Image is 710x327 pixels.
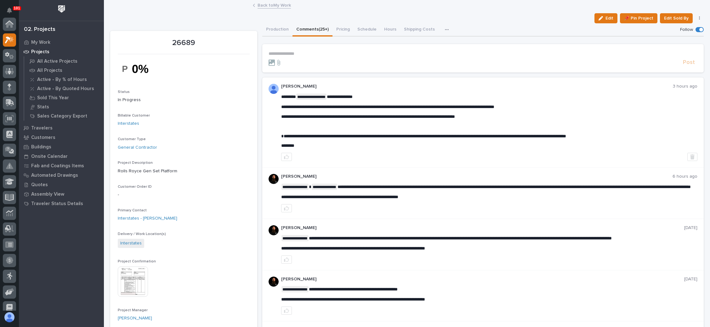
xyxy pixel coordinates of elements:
span: Status [118,90,130,94]
a: Customers [19,133,104,142]
p: Follow [680,27,693,32]
span: Primary Contact [118,209,147,212]
a: All Active Projects [24,57,104,66]
p: Automated Drawings [31,173,78,178]
span: Edit Sold By [664,14,689,22]
img: zmKUmRVDQjmBLfnAs97p [269,174,279,184]
button: like this post [281,204,292,212]
button: like this post [281,255,292,264]
span: Project Confirmation [118,260,156,263]
p: [DATE] [684,277,697,282]
img: Workspace Logo [56,3,67,15]
a: Sales Category Export [24,112,104,120]
div: 02. Projects [24,26,55,33]
p: Sales Category Export [37,113,87,119]
p: All Projects [37,68,62,73]
a: Buildings [19,142,104,152]
p: Fab and Coatings Items [31,163,84,169]
button: Delete post [687,153,697,161]
button: Edit Sold By [660,13,693,23]
p: Buildings [31,144,51,150]
p: Projects [31,49,49,55]
p: [PERSON_NAME] [281,174,673,179]
span: Billable Customer [118,114,150,118]
a: Active - By Quoted Hours [24,84,104,93]
p: Travelers [31,125,53,131]
p: 6 hours ago [673,174,697,179]
a: Automated Drawings [19,170,104,180]
button: like this post [281,153,292,161]
p: [DATE] [684,225,697,231]
p: Rolls Royce Gen Set Platform [118,168,250,175]
img: AOh14GhUnP333BqRmXh-vZ-TpYZQaFVsuOFmGre8SRZf2A=s96-c [269,84,279,94]
p: Stats [37,104,49,110]
a: Traveler Status Details [19,199,104,208]
a: Stats [24,102,104,111]
a: Interstates - [PERSON_NAME] [118,215,177,222]
p: Active - By % of Hours [37,77,87,83]
span: Edit [605,15,613,21]
p: Customers [31,135,55,141]
a: Fab and Coatings Items [19,161,104,170]
img: 69Th9nHkiDIuJu_tozpV04vmb8OLNGsigUdpsZbffFA [118,58,165,80]
a: Assembly View [19,189,104,199]
button: 📌 Pin Project [620,13,657,23]
button: Shipping Costs [400,23,439,37]
span: Delivery / Work Location(s) [118,232,166,236]
img: zmKUmRVDQjmBLfnAs97p [269,225,279,235]
p: 101 [14,6,20,10]
button: users-avatar [3,311,16,324]
p: Traveler Status Details [31,201,83,207]
p: 26689 [118,38,250,48]
button: Post [680,59,697,66]
span: Customer Type [118,137,146,141]
p: Active - By Quoted Hours [37,86,94,92]
p: Onsite Calendar [31,154,68,159]
p: Sold This Year [37,95,69,101]
span: 📌 Pin Project [624,14,653,22]
button: like this post [281,307,292,315]
a: Back toMy Work [258,1,291,9]
p: In Progress [118,97,250,103]
a: General Contractor [118,144,157,151]
a: Onsite Calendar [19,152,104,161]
p: Assembly View [31,192,64,197]
img: zmKUmRVDQjmBLfnAs97p [269,277,279,287]
button: Production [262,23,293,37]
button: Notifications [3,4,16,17]
button: Edit [594,13,617,23]
a: My Work [19,37,104,47]
p: Quotes [31,182,48,188]
p: [PERSON_NAME] [281,84,673,89]
p: - [118,192,250,198]
a: All Projects [24,66,104,75]
span: Project Description [118,161,153,165]
a: Travelers [19,123,104,133]
button: Pricing [332,23,354,37]
p: [PERSON_NAME] [281,277,684,282]
a: Interstates [120,240,142,247]
p: 3 hours ago [673,84,697,89]
button: Comments (25+) [293,23,332,37]
a: Quotes [19,180,104,189]
a: [PERSON_NAME] [118,315,152,322]
p: My Work [31,40,50,45]
p: [PERSON_NAME] [281,225,684,231]
button: Schedule [354,23,380,37]
a: Active - By % of Hours [24,75,104,84]
button: Hours [380,23,400,37]
p: All Active Projects [37,59,77,64]
span: Customer Order ID [118,185,152,189]
a: Sold This Year [24,93,104,102]
a: Interstates [118,120,139,127]
div: Notifications101 [8,8,16,18]
span: Project Manager [118,308,148,312]
a: Projects [19,47,104,56]
span: Post [683,59,695,66]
